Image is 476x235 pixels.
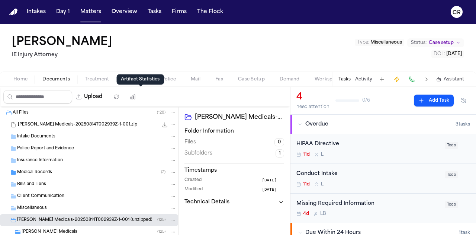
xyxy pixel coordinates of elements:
[195,113,284,122] h2: [PERSON_NAME] Medicals-20250814T002939Z-1-001 (unzipped)
[434,52,445,56] span: DOL :
[290,134,476,164] div: Open task: HIPAA Directive
[184,128,284,135] h3: Folder Information
[157,218,165,222] span: ( 125 )
[445,171,458,178] span: Todo
[290,164,476,194] div: Open task: Conduct Intake
[290,115,476,134] button: Overdue3tasks
[296,140,440,149] div: HIPAA Directive
[42,76,70,82] span: Documents
[184,139,196,146] span: Files
[18,122,137,128] span: [PERSON_NAME] Medicals-20250814T002939Z-1-001.zip
[377,74,387,85] button: Add Task
[290,194,476,223] div: Open task: Missing Required Information
[9,9,18,16] a: Home
[274,138,284,146] span: 0
[280,76,300,82] span: Demand
[262,177,277,184] span: [DATE]
[17,217,152,223] span: [PERSON_NAME] Medicals-20250814T002939Z-1-001 (unzipped)
[296,91,329,103] div: 4
[315,76,343,82] span: Workspaces
[370,40,402,45] span: Miscellaneous
[431,50,464,58] button: Edit DOL: 2022-09-01
[355,39,404,46] button: Edit Type: Miscellaneous
[406,74,417,85] button: Make a Call
[445,142,458,149] span: Todo
[445,201,458,208] span: Todo
[109,5,140,19] button: Overview
[338,76,351,82] button: Tasks
[296,200,440,208] div: Missing Required Information
[12,36,112,49] button: Edit matter name
[13,110,29,116] span: All Files
[296,170,440,178] div: Conduct Intake
[12,51,115,60] h2: IE Injury Attorney
[184,199,229,206] h3: Technical Details
[85,76,109,82] span: Treatment
[184,167,284,174] h3: Timestamps
[305,121,328,128] span: Overdue
[77,5,104,19] button: Matters
[17,181,46,188] span: Bills and Liens
[355,76,372,82] button: Activity
[407,38,464,47] button: Change status from Case setup
[17,205,47,212] span: Miscellaneous
[72,90,107,104] button: Upload
[157,111,165,115] span: ( 128 )
[17,158,63,164] span: Insurance Information
[436,76,464,82] button: Assistant
[191,76,200,82] span: Mail
[145,5,164,19] button: Tasks
[414,95,454,107] button: Add Task
[320,211,326,217] span: L B
[194,5,226,19] button: The Flock
[17,193,64,200] span: Client Communication
[457,95,470,107] button: Hide completed tasks (⌘⇧H)
[17,146,74,152] span: Police Report and Evidence
[276,149,284,158] span: 1
[262,177,284,184] button: [DATE]
[169,5,190,19] button: Firms
[453,10,461,15] text: CR
[362,98,370,104] span: 0 / 6
[321,152,324,158] span: L
[411,40,427,46] span: Status:
[3,90,72,104] input: Search files
[215,76,223,82] span: Fax
[184,150,212,157] span: Subfolders
[238,76,265,82] span: Case Setup
[12,36,112,49] h1: [PERSON_NAME]
[184,177,202,184] span: Created
[161,121,168,128] button: Download Jeff Medicals-20250814T002939Z-1-001.zip
[53,5,73,19] button: Day 1
[357,40,369,45] span: Type :
[321,181,324,187] span: L
[296,104,329,110] div: need attention
[161,170,165,174] span: ( 2 )
[303,211,309,217] span: 4d
[262,187,277,193] span: [DATE]
[456,121,470,127] span: 3 task s
[446,52,462,56] span: [DATE]
[303,181,310,187] span: 11d
[17,134,55,140] span: Intake Documents
[444,76,464,82] span: Assistant
[24,5,49,19] button: Intakes
[17,169,52,176] span: Medical Records
[429,40,454,46] span: Case setup
[184,199,284,206] button: Technical Details
[9,9,18,16] img: Finch Logo
[162,76,176,82] span: Police
[262,187,284,193] button: [DATE]
[116,74,164,85] div: Artifact Statistics
[184,187,203,193] span: Modified
[303,152,310,158] span: 11d
[392,74,402,85] button: Create Immediate Task
[13,76,28,82] span: Home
